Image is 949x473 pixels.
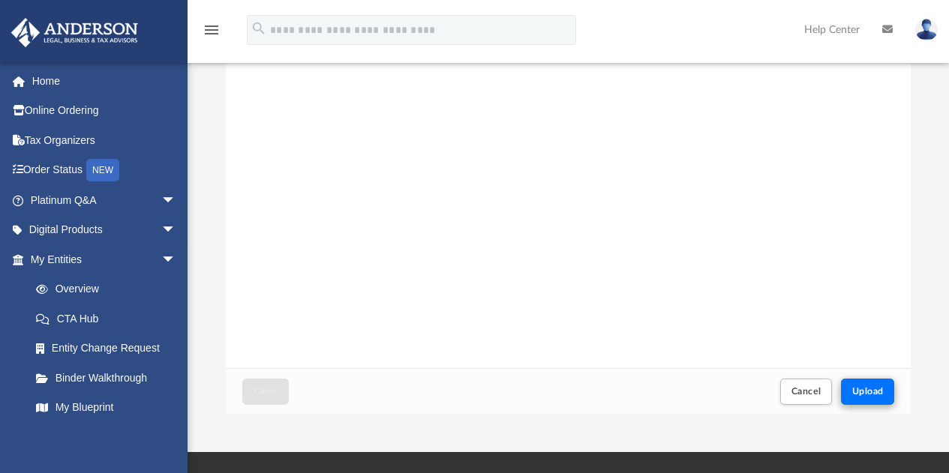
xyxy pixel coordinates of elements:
[11,96,199,126] a: Online Ordering
[21,363,199,393] a: Binder Walkthrough
[11,125,199,155] a: Tax Organizers
[86,159,119,181] div: NEW
[11,66,199,96] a: Home
[161,215,191,246] span: arrow_drop_down
[11,185,199,215] a: Platinum Q&Aarrow_drop_down
[780,379,833,405] button: Cancel
[852,387,884,396] span: Upload
[11,155,199,186] a: Order StatusNEW
[21,422,199,452] a: Tax Due Dates
[791,387,821,396] span: Cancel
[915,19,938,40] img: User Pic
[254,387,278,396] span: Close
[161,185,191,216] span: arrow_drop_down
[242,379,289,405] button: Close
[251,20,267,37] i: search
[161,244,191,275] span: arrow_drop_down
[21,393,191,423] a: My Blueprint
[841,379,895,405] button: Upload
[203,21,221,39] i: menu
[21,334,199,364] a: Entity Change Request
[7,18,143,47] img: Anderson Advisors Platinum Portal
[11,244,199,274] a: My Entitiesarrow_drop_down
[11,215,199,245] a: Digital Productsarrow_drop_down
[21,304,199,334] a: CTA Hub
[21,274,199,304] a: Overview
[203,28,221,39] a: menu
